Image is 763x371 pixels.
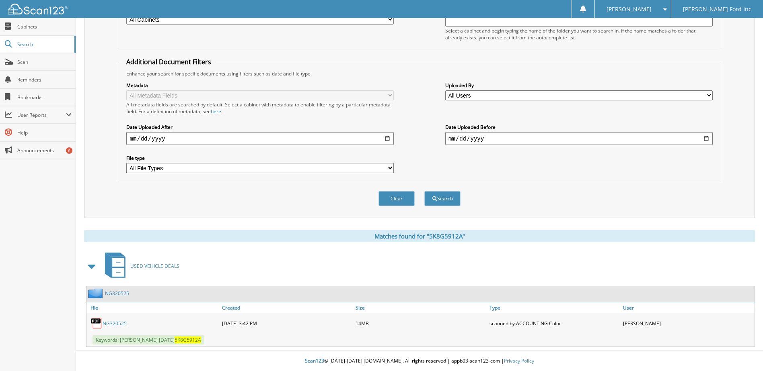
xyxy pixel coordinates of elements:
[88,288,105,298] img: folder2.png
[90,317,103,329] img: PDF.png
[683,7,751,12] span: [PERSON_NAME] Ford Inc
[66,147,72,154] div: 6
[122,57,215,66] legend: Additional Document Filters
[175,336,201,343] span: 5K8G5912A
[126,155,394,161] label: File type
[17,129,72,136] span: Help
[130,263,179,269] span: USED VEHICLE DEALS
[220,315,354,331] div: [DATE] 3:42 PM
[487,315,621,331] div: scanned by ACCOUNTING Color
[17,76,72,83] span: Reminders
[17,59,72,65] span: Scan
[103,320,127,327] a: NG320525
[126,124,394,130] label: Date Uploaded After
[504,357,534,364] a: Privacy Policy
[122,70,716,77] div: Enhance your search for specific documents using filters such as date and file type.
[126,82,394,89] label: Metadata
[100,250,179,282] a: USED VEHICLE DEALS
[354,302,487,313] a: Size
[17,41,70,48] span: Search
[126,132,394,145] input: start
[8,4,68,14] img: scan123-logo-white.svg
[17,23,72,30] span: Cabinets
[354,315,487,331] div: 14MB
[126,101,394,115] div: All metadata fields are searched by default. Select a cabinet with metadata to enable filtering b...
[17,112,66,118] span: User Reports
[84,230,755,242] div: Matches found for "5K8G5912A"
[17,147,72,154] span: Announcements
[93,335,204,344] span: Keywords: [PERSON_NAME] [DATE]
[424,191,461,206] button: Search
[105,290,129,297] a: NG320525
[621,315,755,331] div: [PERSON_NAME]
[211,108,221,115] a: here
[86,302,220,313] a: File
[76,351,763,371] div: © [DATE]-[DATE] [DOMAIN_NAME]. All rights reserved | appb03-scan123-com |
[220,302,354,313] a: Created
[607,7,652,12] span: [PERSON_NAME]
[445,124,713,130] label: Date Uploaded Before
[621,302,755,313] a: User
[445,132,713,145] input: end
[378,191,415,206] button: Clear
[445,82,713,89] label: Uploaded By
[487,302,621,313] a: Type
[445,27,713,41] div: Select a cabinet and begin typing the name of the folder you want to search in. If the name match...
[305,357,324,364] span: Scan123
[17,94,72,101] span: Bookmarks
